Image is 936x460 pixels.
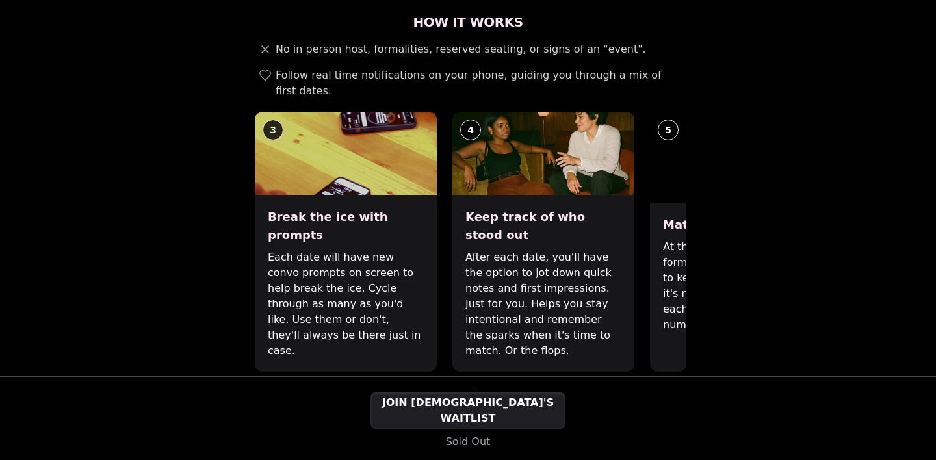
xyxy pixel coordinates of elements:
[263,120,283,140] div: 3
[276,68,681,99] span: Follow real time notifications on your phone, guiding you through a mix of first dates.
[370,395,565,426] span: JOIN [DEMOGRAPHIC_DATA]'S WAITLIST
[250,13,686,31] h2: How It Works
[460,120,481,140] div: 4
[663,239,819,333] p: At the end, you'll get a match form to choose who you'd like to keep connecting with. If it's mut...
[650,112,832,203] img: Match after, not during
[268,249,424,359] p: Each date will have new convo prompts on screen to help break the ice. Cycle through as many as y...
[658,120,679,140] div: 5
[268,208,424,244] h3: Break the ice with prompts
[276,42,646,57] span: No in person host, formalities, reserved seating, or signs of an "event".
[370,392,565,429] button: JOIN QUEER MEN'S WAITLIST - Sold Out
[255,112,437,195] img: Break the ice with prompts
[465,249,621,359] p: After each date, you'll have the option to jot down quick notes and first impressions. Just for y...
[446,434,491,450] span: Sold Out
[663,216,819,234] h3: Match after, not during
[465,208,621,244] h3: Keep track of who stood out
[452,112,634,195] img: Keep track of who stood out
